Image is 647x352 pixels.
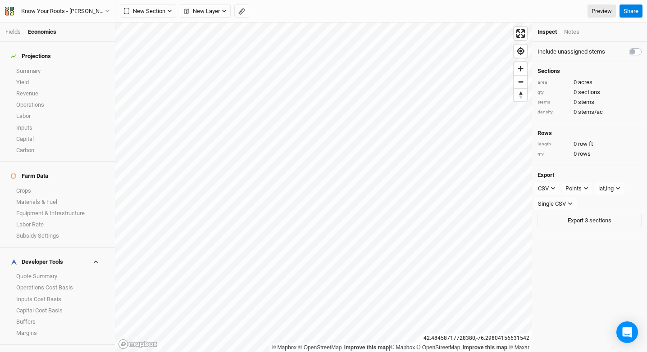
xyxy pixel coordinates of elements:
label: Include unassigned stems [538,48,605,56]
span: stems/ac [578,108,603,116]
button: Zoom in [514,62,527,75]
button: Zoom out [514,75,527,88]
button: Know Your Roots - [PERSON_NAME] Site [5,6,110,16]
h4: Sections [538,68,642,75]
canvas: Map [115,23,532,352]
button: Enter fullscreen [514,27,527,40]
button: Share [620,5,642,18]
div: Notes [564,28,579,36]
a: OpenStreetMap [298,344,342,351]
button: lat,lng [594,182,624,195]
div: | [272,343,529,352]
div: qty [538,89,569,96]
span: New Section [124,7,165,16]
div: Economics [28,28,56,36]
button: CSV [534,182,560,195]
div: Farm Data [11,172,48,180]
div: 0 [538,108,642,116]
button: Reset bearing to north [514,88,527,101]
div: length [538,141,569,148]
button: New Layer [180,5,231,18]
a: Improve this map [344,344,389,351]
div: Open Intercom Messenger [616,321,638,343]
span: acres [578,78,592,86]
button: Shortcut: M [234,5,249,18]
button: Points [561,182,592,195]
div: area [538,79,569,86]
span: stems [578,98,594,106]
h4: Export [538,171,642,179]
div: 0 [538,98,642,106]
div: qty [538,151,569,158]
a: Mapbox [272,344,296,351]
button: Export 3 sections [538,214,642,227]
span: rows [578,150,591,158]
div: Developer Tools [11,258,63,266]
div: Single CSV [538,199,566,208]
button: Find my location [514,45,527,58]
div: CSV [538,184,549,193]
button: New Section [120,5,176,18]
div: Inspect [538,28,557,36]
h4: Rows [538,130,642,137]
span: row ft [578,140,593,148]
a: Fields [5,28,21,35]
span: Zoom out [514,76,527,88]
div: 0 [538,78,642,86]
div: 0 [538,140,642,148]
a: Mapbox [390,344,415,351]
a: Preview [588,5,616,18]
div: Know Your Roots - Dryden Site [21,7,105,16]
h4: Developer Tools [5,253,109,271]
a: Maxar [509,344,529,351]
div: Points [565,184,582,193]
div: Know Your Roots - [PERSON_NAME] Site [21,7,105,16]
a: Mapbox logo [118,339,158,349]
div: density [538,109,569,116]
div: lat,lng [598,184,614,193]
div: 42.48458717728380 , -76.29804156631542 [421,334,532,343]
div: 0 [538,150,642,158]
a: Improve this map [463,344,507,351]
span: sections [578,88,600,96]
a: OpenStreetMap [417,344,460,351]
div: stems [538,99,569,106]
span: New Layer [184,7,220,16]
button: Single CSV [534,197,577,211]
div: 0 [538,88,642,96]
div: Projections [11,53,51,60]
span: Reset bearing to north [514,89,527,101]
